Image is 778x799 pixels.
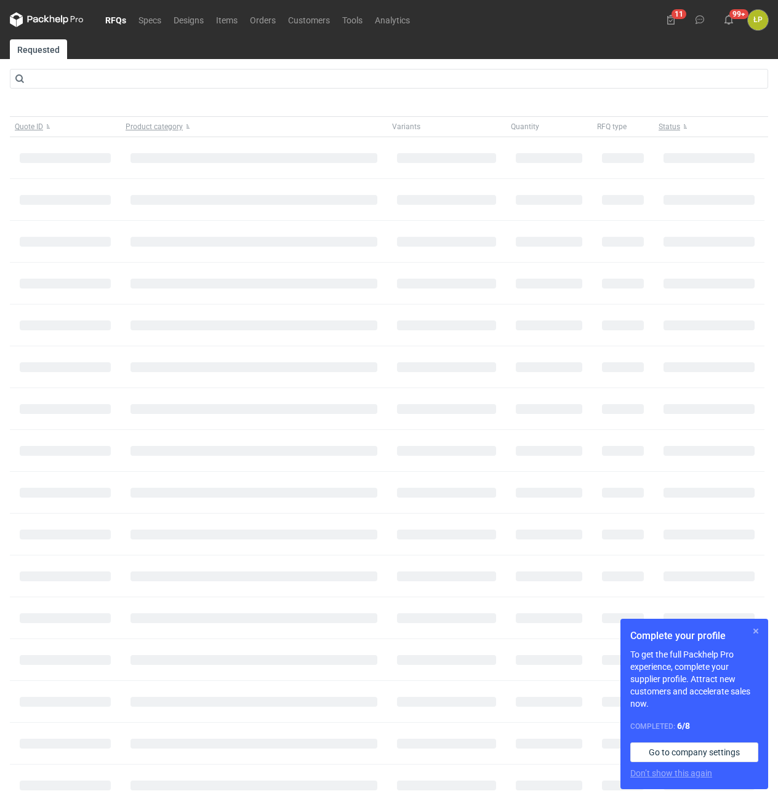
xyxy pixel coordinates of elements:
[630,720,758,733] div: Completed:
[15,122,43,132] span: Quote ID
[748,10,768,30] div: Łukasz Postawa
[748,624,763,638] button: Skip for now
[659,122,680,132] span: Status
[392,122,420,132] span: Variants
[167,12,210,27] a: Designs
[630,648,758,710] p: To get the full Packhelp Pro experience, complete your supplier profile. Attract new customers an...
[244,12,282,27] a: Orders
[748,10,768,30] button: ŁP
[630,742,758,762] a: Go to company settings
[336,12,369,27] a: Tools
[10,117,121,137] button: Quote ID
[661,10,681,30] button: 11
[511,122,539,132] span: Quantity
[597,122,627,132] span: RFQ type
[121,117,387,137] button: Product category
[369,12,416,27] a: Analytics
[677,721,690,731] strong: 6 / 8
[654,117,764,137] button: Status
[132,12,167,27] a: Specs
[10,12,84,27] svg: Packhelp Pro
[99,12,132,27] a: RFQs
[630,767,712,779] button: Don’t show this again
[282,12,336,27] a: Customers
[126,122,183,132] span: Product category
[210,12,244,27] a: Items
[10,39,67,59] a: Requested
[630,629,758,643] h1: Complete your profile
[719,10,739,30] button: 99+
